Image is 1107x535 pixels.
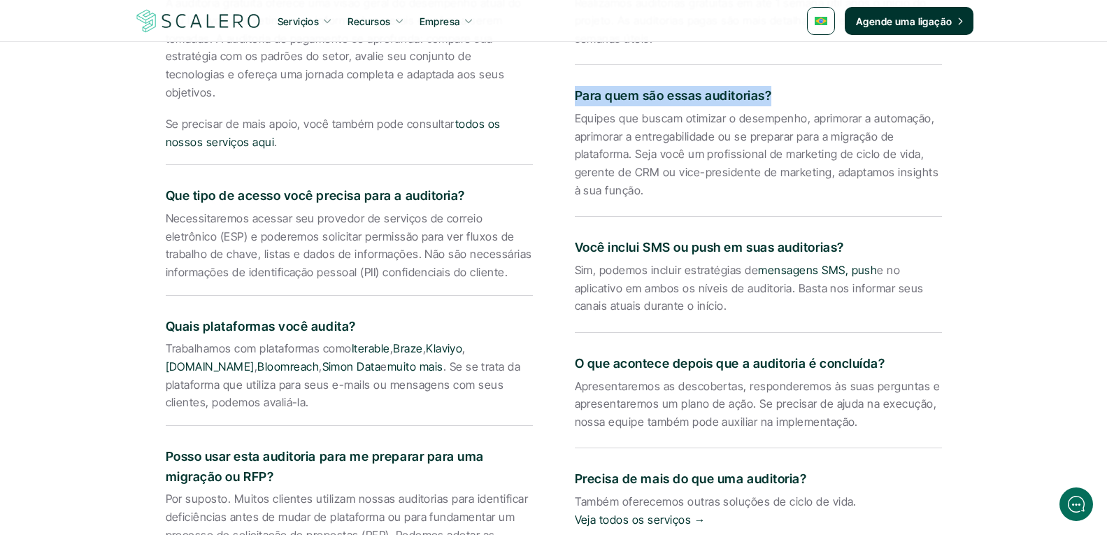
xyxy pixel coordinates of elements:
[166,317,533,337] p: Quais plataformas você audita?
[134,8,263,34] img: Scalero company logo
[322,359,381,373] a: Simon Data
[758,263,877,277] a: mensagens SMS, push
[166,186,533,206] p: Que tipo de acesso você precisa para a auditoria?
[426,341,462,355] a: Klaviyo
[575,262,942,315] p: Sim, podemos incluir estratégias de e no aplicativo em ambos os níveis de auditoria. Basta nos in...
[21,93,259,160] h2: Let us know if we can help with lifecycle marketing.
[575,110,942,199] p: Equipes que buscam otimizar o desempenho, aprimorar a automação, aprimorar a entregabilidade ou s...
[575,86,942,106] p: Para quem são essas auditorias?
[575,354,942,374] p: O que acontece depois que a auditoria é concluída?
[1059,487,1093,521] iframe: gist-messenger-bubble-iframe
[22,185,258,213] button: New conversation
[575,238,942,258] p: Você inclui SMS ou push em suas auditorias?
[845,7,973,35] a: Agende uma ligação
[575,493,942,529] p: Também oferecemos outras soluções de ciclo de vida.
[856,14,952,29] p: Agende uma ligação
[420,14,460,29] p: Empresa
[278,14,320,29] p: Serviçios
[166,117,504,149] a: todos os nossos serviços aqui
[166,359,255,373] a: [DOMAIN_NAME]
[166,115,533,151] p: Se precisar de mais apoio, você também pode consultar .
[257,359,319,373] a: Bloomreach
[575,513,706,527] a: Veja todos os serviços →
[352,341,390,355] a: Iterable
[393,341,422,355] a: Braze
[166,447,533,487] p: Posso usar esta auditoria para me preparar para uma migração ou RFP?
[166,340,533,411] p: Trabalhamos com plataformas como , , , , , e . Se se trata da plataforma que utiliza para seus e-...
[166,210,533,281] p: Necessitaremos acessar seu provedor de serviços de correio eletrônico (ESP) e poderemos solicitar...
[90,194,168,205] span: New conversation
[575,378,942,431] p: Apresentaremos as descobertas, responderemos às suas perguntas e apresentaremos um plano de ação....
[387,359,443,373] a: muito mais
[21,68,259,90] h1: Hi! Welcome to [GEOGRAPHIC_DATA].
[348,14,390,29] p: Recursos
[575,469,942,490] p: Precisa de mais do que uma auditoria?
[117,445,177,454] span: We run on Gist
